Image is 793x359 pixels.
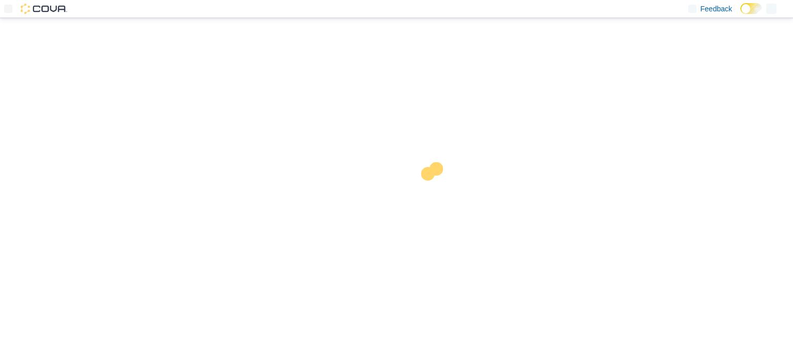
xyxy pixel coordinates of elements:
[396,154,474,232] img: cova-loader
[21,4,67,14] img: Cova
[740,3,762,14] input: Dark Mode
[701,4,732,14] span: Feedback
